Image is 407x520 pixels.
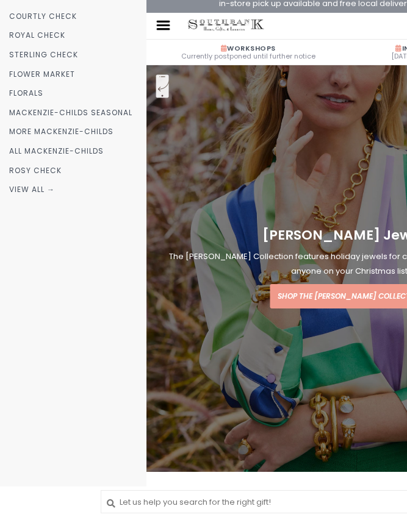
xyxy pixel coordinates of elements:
img: menu [156,18,171,33]
span: Currently postponed until further notice [156,53,341,60]
span: Workshops [221,43,276,53]
img: swipe left [156,74,169,98]
img: Southbank Gift Company -- Home, Gifts, and Luxuries [185,18,267,32]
